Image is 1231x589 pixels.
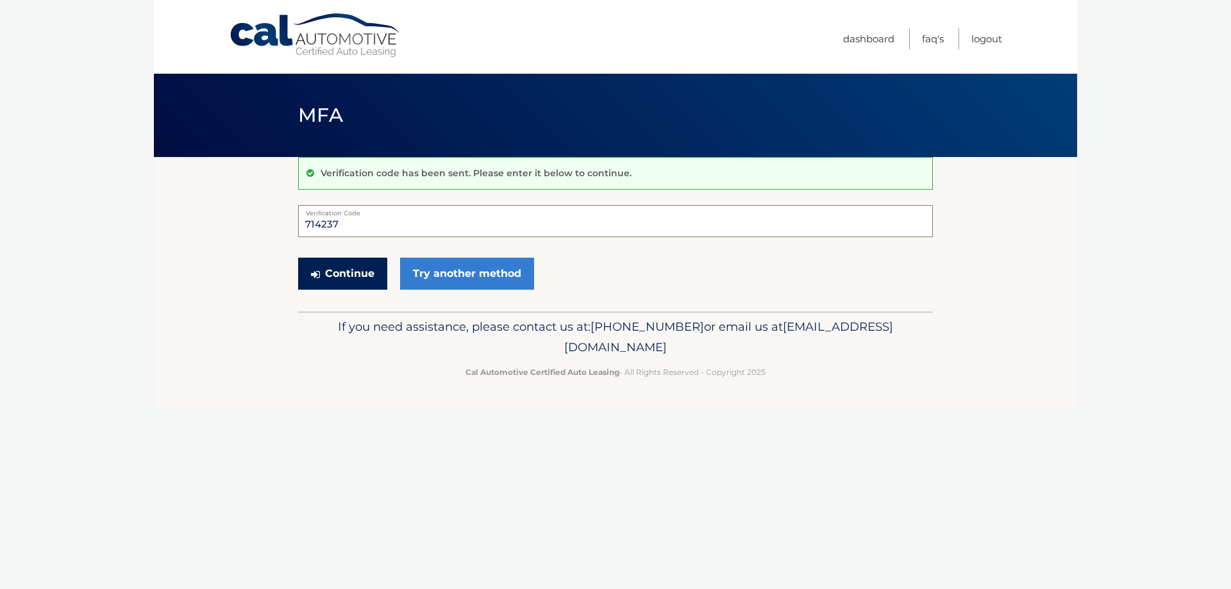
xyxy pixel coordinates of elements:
[306,317,925,358] p: If you need assistance, please contact us at: or email us at
[298,205,933,215] label: Verification Code
[321,167,632,179] p: Verification code has been sent. Please enter it below to continue.
[298,258,387,290] button: Continue
[298,205,933,237] input: Verification Code
[400,258,534,290] a: Try another method
[590,319,704,334] span: [PHONE_NUMBER]
[922,28,944,49] a: FAQ's
[564,319,893,354] span: [EMAIL_ADDRESS][DOMAIN_NAME]
[306,365,925,379] p: - All Rights Reserved - Copyright 2025
[298,103,343,127] span: MFA
[229,13,402,58] a: Cal Automotive
[971,28,1002,49] a: Logout
[465,367,619,377] strong: Cal Automotive Certified Auto Leasing
[843,28,894,49] a: Dashboard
